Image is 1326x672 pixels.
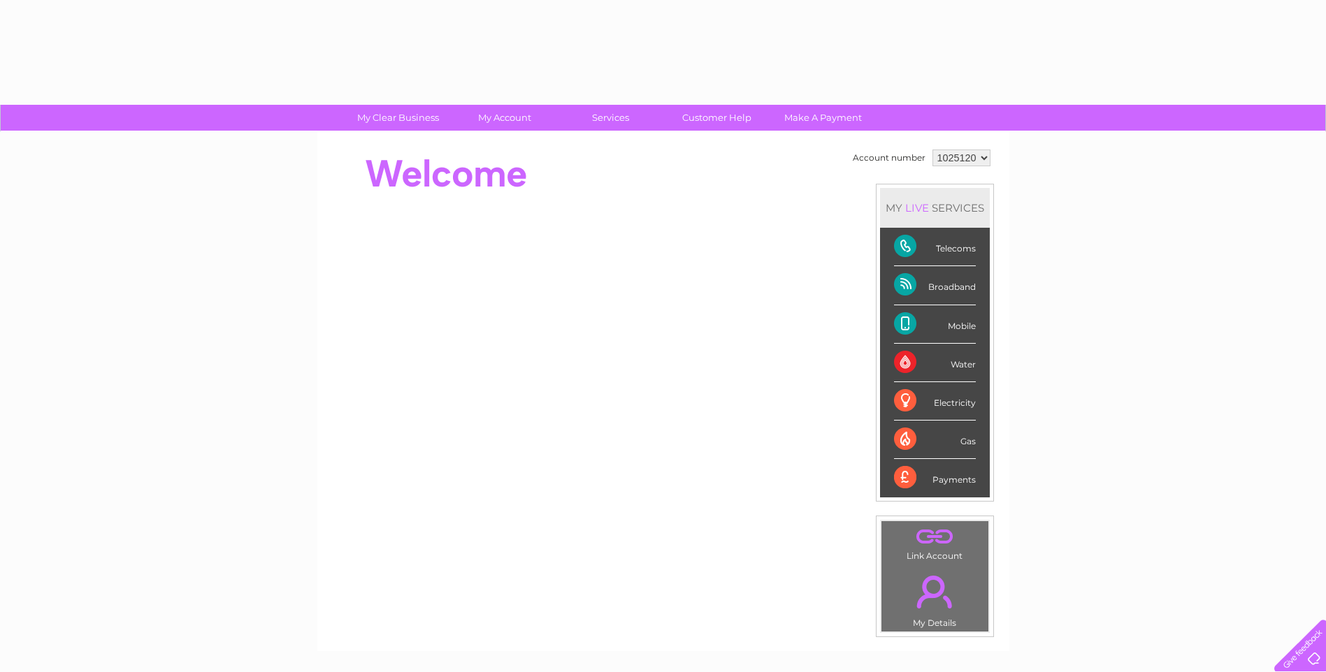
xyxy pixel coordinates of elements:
a: . [885,567,985,616]
div: Gas [894,421,976,459]
div: Telecoms [894,228,976,266]
div: Water [894,344,976,382]
div: Electricity [894,382,976,421]
td: Link Account [881,520,989,564]
div: Payments [894,459,976,497]
div: LIVE [902,201,932,214]
a: My Clear Business [340,105,456,131]
a: Make A Payment [765,105,881,131]
a: My Account [447,105,562,131]
td: My Details [881,564,989,632]
div: MY SERVICES [880,188,990,228]
a: . [885,525,985,549]
div: Mobile [894,305,976,344]
td: Account number [849,146,929,170]
div: Broadband [894,266,976,305]
a: Customer Help [659,105,774,131]
a: Services [553,105,668,131]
